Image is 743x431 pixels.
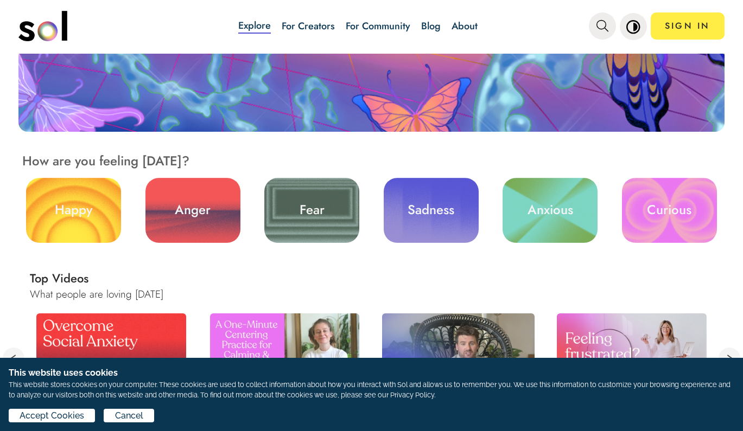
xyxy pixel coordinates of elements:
a: Explore [238,18,271,34]
a: Anger [145,178,240,243]
h3: What people are loving [DATE] [30,287,740,301]
span: Accept Cookies [20,409,84,422]
a: Fear [264,178,359,243]
img: Affirmations To Overcome Social Anxiety - 432 Hz [36,313,186,397]
a: For Community [346,19,410,33]
h2: Top Videos [30,269,740,287]
h2: How are you feeling [DATE]? [22,153,743,169]
img: logo [18,11,67,41]
a: Sadness [384,178,479,243]
img: Feeling frustrated? Use this method. [557,313,707,397]
a: Anxious [503,178,598,243]
button: Cancel [104,409,154,422]
a: For Creators [282,19,335,33]
span: Cancel [115,409,143,422]
p: This website stores cookies on your computer. These cookies are used to collect information about... [9,379,734,400]
a: SIGN IN [651,12,725,40]
a: Blog [421,19,441,33]
a: Happy [26,178,121,243]
nav: main navigation [18,7,725,45]
a: Curious [622,178,717,243]
img: Raising low self-esteem: What do I when struggling with my self worth? [382,313,535,397]
a: About [452,19,478,33]
img: A One-Minute Centering Practice for Calming and Grounding [210,313,360,397]
button: Accept Cookies [9,409,95,422]
h1: This website uses cookies [9,366,734,379]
